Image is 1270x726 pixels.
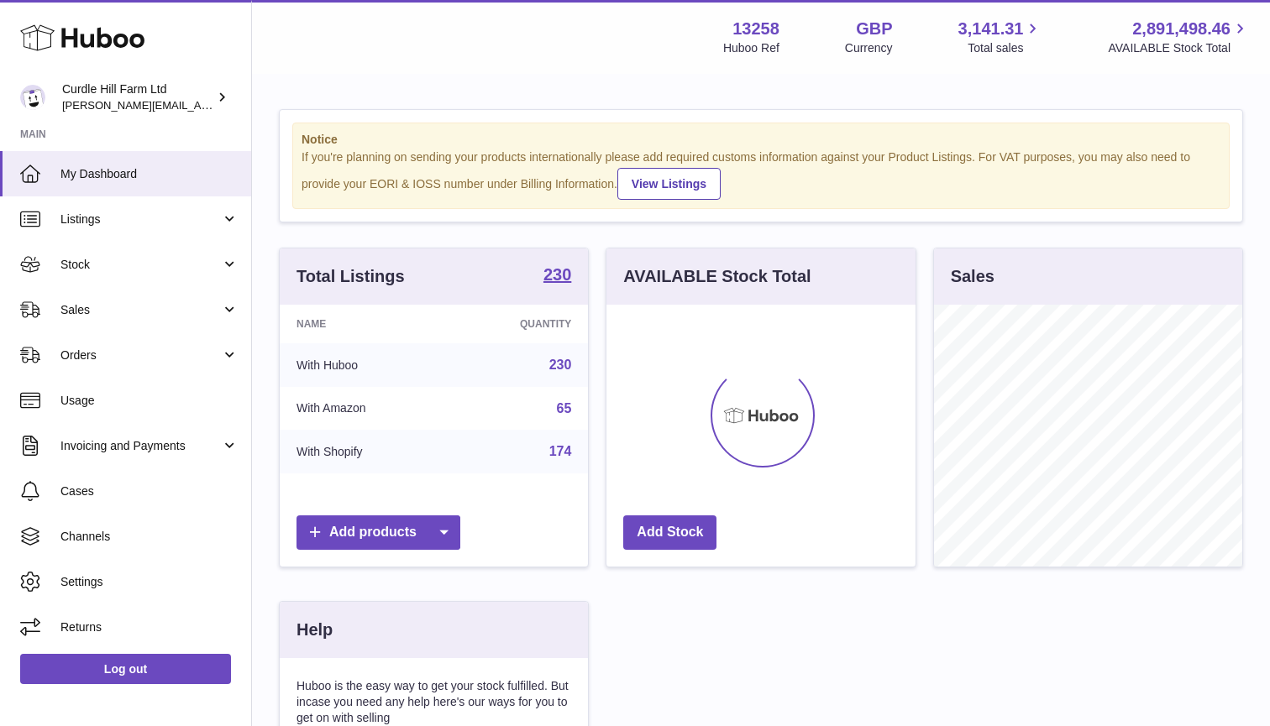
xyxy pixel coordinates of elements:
span: AVAILABLE Stock Total [1108,40,1250,56]
span: 3,141.31 [958,18,1024,40]
span: Sales [60,302,221,318]
span: Channels [60,529,239,545]
strong: 230 [543,266,571,283]
strong: Notice [302,132,1220,148]
div: Currency [845,40,893,56]
a: Add products [297,515,460,550]
strong: GBP [856,18,892,40]
h3: Help [297,619,333,641]
span: Invoicing and Payments [60,438,221,454]
a: 230 [543,266,571,286]
img: miranda@diddlysquatfarmshop.com [20,85,45,110]
th: Quantity [449,305,588,343]
span: Orders [60,347,221,363]
a: 3,141.31 Total sales [958,18,1043,56]
th: Name [280,305,449,343]
h3: AVAILABLE Stock Total [623,265,811,288]
span: Stock [60,257,221,273]
span: 2,891,498.46 [1132,18,1231,40]
strong: 13258 [732,18,779,40]
h3: Sales [951,265,994,288]
span: Returns [60,619,239,635]
span: [PERSON_NAME][EMAIL_ADDRESS][DOMAIN_NAME] [62,98,337,112]
div: If you're planning on sending your products internationally please add required customs informati... [302,149,1220,200]
a: Log out [20,654,231,684]
td: With Amazon [280,387,449,431]
a: Add Stock [623,515,716,550]
a: 174 [549,444,572,458]
a: 65 [557,401,572,415]
span: Settings [60,574,239,590]
a: View Listings [617,168,721,200]
span: Cases [60,483,239,499]
td: With Huboo [280,343,449,387]
h3: Total Listings [297,265,405,288]
span: Listings [60,212,221,227]
span: My Dashboard [60,166,239,182]
div: Curdle Hill Farm Ltd [62,81,213,113]
p: Huboo is the easy way to get your stock fulfilled. But incase you need any help here's our ways f... [297,678,571,726]
span: Total sales [968,40,1042,56]
div: Huboo Ref [723,40,779,56]
td: With Shopify [280,430,449,473]
a: 230 [549,358,572,372]
span: Usage [60,393,239,409]
a: 2,891,498.46 AVAILABLE Stock Total [1108,18,1250,56]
